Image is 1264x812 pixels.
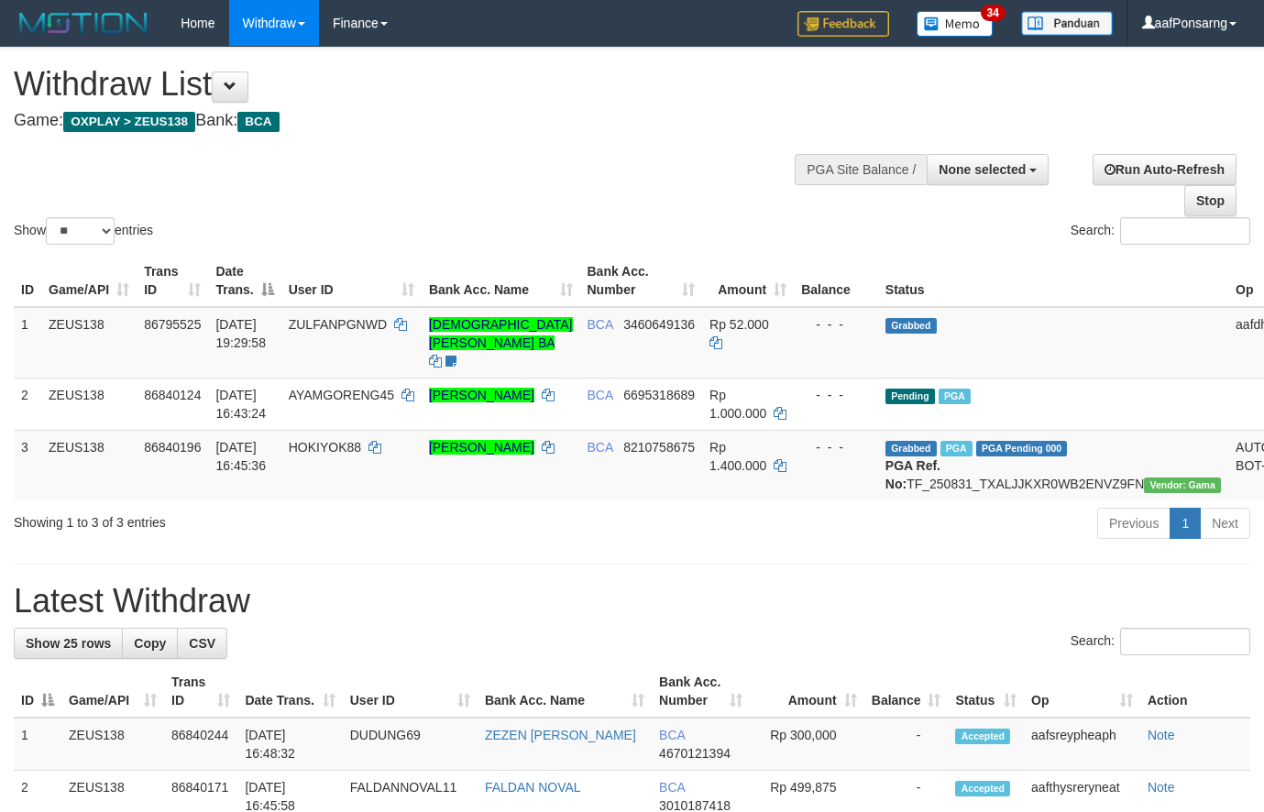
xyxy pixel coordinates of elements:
[794,255,878,307] th: Balance
[1120,217,1250,245] input: Search:
[623,440,695,455] span: Copy 8210758675 to clipboard
[134,636,166,651] span: Copy
[939,389,971,404] span: Marked by aafnoeunsreypich
[14,378,41,430] td: 2
[1097,508,1171,539] a: Previous
[940,441,973,456] span: Marked by aafnoeunsreypich
[1170,508,1201,539] a: 1
[61,718,164,771] td: ZEUS138
[164,665,237,718] th: Trans ID: activate to sort column ascending
[955,781,1010,796] span: Accepted
[1140,665,1250,718] th: Action
[801,438,871,456] div: - - -
[623,388,695,402] span: Copy 6695318689 to clipboard
[939,162,1026,177] span: None selected
[1024,665,1140,718] th: Op: activate to sort column ascending
[164,718,237,771] td: 86840244
[948,665,1024,718] th: Status: activate to sort column ascending
[797,11,889,37] img: Feedback.jpg
[237,665,342,718] th: Date Trans.: activate to sort column ascending
[61,665,164,718] th: Game/API: activate to sort column ascending
[885,441,937,456] span: Grabbed
[485,780,581,795] a: FALDAN NOVAL
[41,255,137,307] th: Game/API: activate to sort column ascending
[429,440,534,455] a: [PERSON_NAME]
[289,440,361,455] span: HOKIYOK88
[709,388,766,421] span: Rp 1.000.000
[14,430,41,500] td: 3
[750,665,864,718] th: Amount: activate to sort column ascending
[14,112,824,130] h4: Game: Bank:
[1071,217,1250,245] label: Search:
[14,665,61,718] th: ID: activate to sort column descending
[955,729,1010,744] span: Accepted
[801,386,871,404] div: - - -
[189,636,215,651] span: CSV
[281,255,422,307] th: User ID: activate to sort column ascending
[46,217,115,245] select: Showentries
[885,389,935,404] span: Pending
[237,718,342,771] td: [DATE] 16:48:32
[144,317,201,332] span: 86795525
[14,307,41,379] td: 1
[878,255,1228,307] th: Status
[422,255,580,307] th: Bank Acc. Name: activate to sort column ascending
[144,440,201,455] span: 86840196
[177,628,227,659] a: CSV
[289,317,387,332] span: ZULFANPGNWD
[14,628,123,659] a: Show 25 rows
[702,255,794,307] th: Amount: activate to sort column ascending
[709,440,766,473] span: Rp 1.400.000
[122,628,178,659] a: Copy
[429,317,573,350] a: [DEMOGRAPHIC_DATA][PERSON_NAME] BA
[1021,11,1113,36] img: panduan.png
[41,378,137,430] td: ZEUS138
[588,440,613,455] span: BCA
[14,583,1250,620] h1: Latest Withdraw
[215,317,266,350] span: [DATE] 19:29:58
[864,718,949,771] td: -
[26,636,111,651] span: Show 25 rows
[63,112,195,132] span: OXPLAY > ZEUS138
[878,430,1228,500] td: TF_250831_TXALJJKXR0WB2ENVZ9FN
[801,315,871,334] div: - - -
[1024,718,1140,771] td: aafsreypheaph
[41,307,137,379] td: ZEUS138
[485,728,636,742] a: ZEZEN [PERSON_NAME]
[659,746,731,761] span: Copy 4670121394 to clipboard
[144,388,201,402] span: 86840124
[885,318,937,334] span: Grabbed
[14,66,824,103] h1: Withdraw List
[1071,628,1250,655] label: Search:
[623,317,695,332] span: Copy 3460649136 to clipboard
[1120,628,1250,655] input: Search:
[652,665,749,718] th: Bank Acc. Number: activate to sort column ascending
[864,665,949,718] th: Balance: activate to sort column ascending
[659,780,685,795] span: BCA
[237,112,279,132] span: BCA
[927,154,1049,185] button: None selected
[580,255,703,307] th: Bank Acc. Number: activate to sort column ascending
[1093,154,1237,185] a: Run Auto-Refresh
[1200,508,1250,539] a: Next
[208,255,280,307] th: Date Trans.: activate to sort column descending
[137,255,208,307] th: Trans ID: activate to sort column ascending
[215,388,266,421] span: [DATE] 16:43:24
[588,388,613,402] span: BCA
[976,441,1068,456] span: PGA Pending
[750,718,864,771] td: Rp 300,000
[795,154,927,185] div: PGA Site Balance /
[981,5,1006,21] span: 34
[588,317,613,332] span: BCA
[14,506,513,532] div: Showing 1 to 3 of 3 entries
[14,255,41,307] th: ID
[429,388,534,402] a: [PERSON_NAME]
[1144,477,1221,493] span: Vendor URL: https://trx31.1velocity.biz
[478,665,652,718] th: Bank Acc. Name: activate to sort column ascending
[1148,728,1175,742] a: Note
[343,665,478,718] th: User ID: activate to sort column ascending
[41,430,137,500] td: ZEUS138
[343,718,478,771] td: DUDUNG69
[14,9,153,37] img: MOTION_logo.png
[709,317,769,332] span: Rp 52.000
